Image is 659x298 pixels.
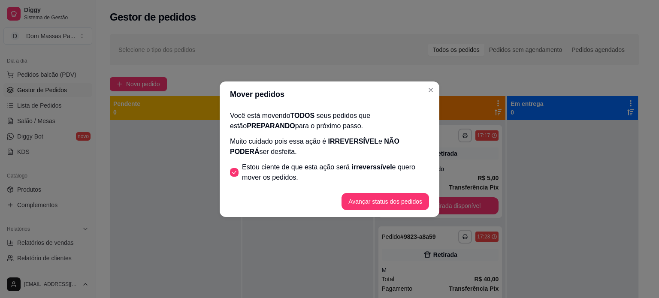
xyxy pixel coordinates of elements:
[328,138,378,145] span: IRREVERSÍVEL
[342,193,429,210] button: Avançar status dos pedidos
[220,81,439,107] header: Mover pedidos
[230,136,429,157] p: Muito cuidado pois essa ação é e ser desfeita.
[242,162,429,183] span: Estou ciente de que esta ação será e quero mover os pedidos.
[230,138,399,155] span: NÃO PODERÁ
[351,163,392,171] span: irreverssível
[247,122,295,129] span: PREPARANDO
[290,112,315,119] span: TODOS
[424,83,438,97] button: Close
[230,111,429,131] p: Você está movendo seus pedidos que estão para o próximo passo.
